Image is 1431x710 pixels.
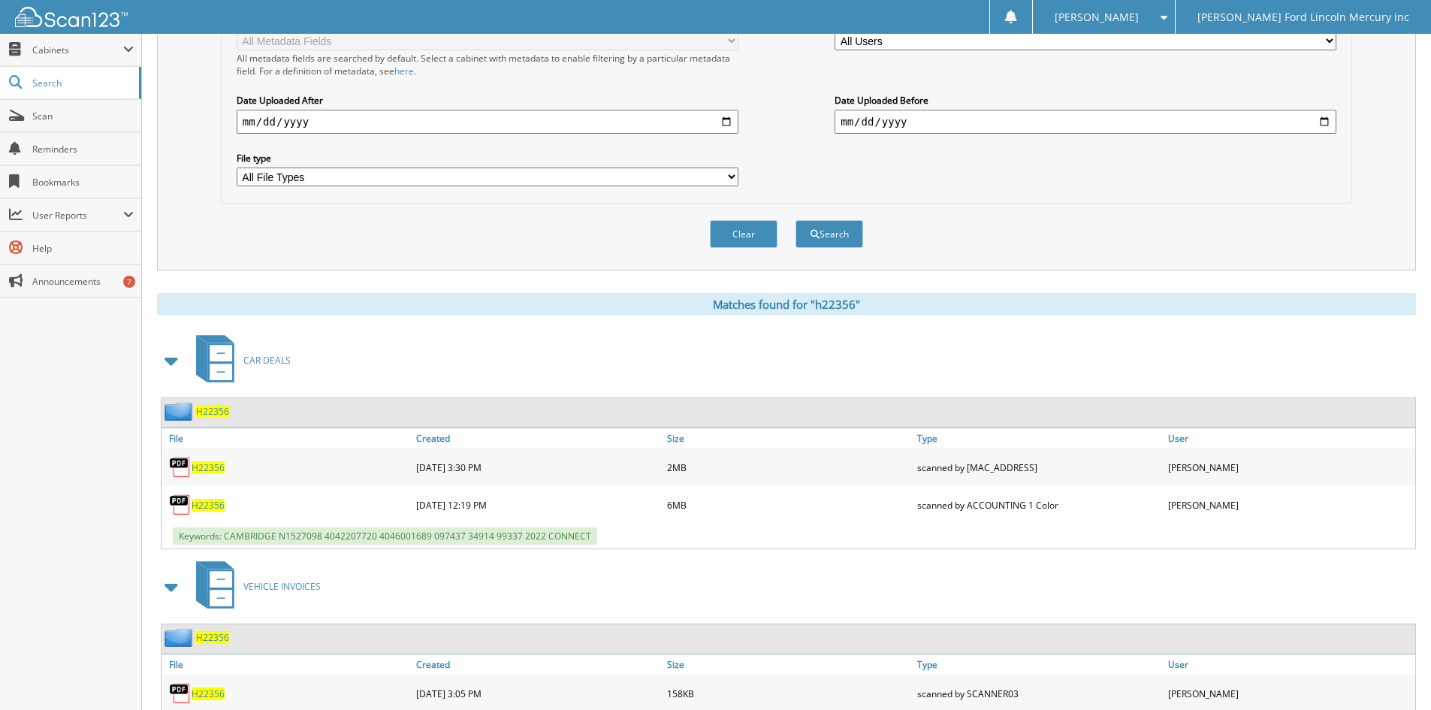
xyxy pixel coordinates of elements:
[162,428,412,449] a: File
[237,152,738,165] label: File type
[1164,452,1415,482] div: [PERSON_NAME]
[913,452,1164,482] div: scanned by [MAC_ADDRESS]
[165,402,196,421] img: folder2.png
[123,276,135,288] div: 7
[663,428,914,449] a: Size
[394,65,414,77] a: here
[796,220,863,248] button: Search
[412,428,663,449] a: Created
[32,110,134,122] span: Scan
[663,452,914,482] div: 2MB
[32,209,123,222] span: User Reports
[412,452,663,482] div: [DATE] 3:30 PM
[32,275,134,288] span: Announcements
[169,682,192,705] img: PDF.png
[1055,13,1139,22] span: [PERSON_NAME]
[1164,490,1415,520] div: [PERSON_NAME]
[243,580,321,593] span: VEHICLE INVOICES
[710,220,777,248] button: Clear
[169,456,192,479] img: PDF.png
[412,654,663,675] a: Created
[663,654,914,675] a: Size
[173,527,597,545] span: Keywords: CAMBRIDGE N1527098 4042207720 4046001689 097437 34914 99337 2022 CONNECT
[1164,654,1415,675] a: User
[412,678,663,708] div: [DATE] 3:05 PM
[1356,638,1431,710] iframe: Chat Widget
[196,405,229,418] a: H22356
[243,354,291,367] span: CAR DEALS
[237,52,738,77] div: All metadata fields are searched by default. Select a cabinet with metadata to enable filtering b...
[835,110,1336,134] input: end
[169,494,192,516] img: PDF.png
[32,77,131,89] span: Search
[192,499,225,512] a: H22356
[196,631,229,644] a: H22356
[192,461,225,474] a: H22356
[1164,678,1415,708] div: [PERSON_NAME]
[162,654,412,675] a: File
[237,94,738,107] label: Date Uploaded After
[913,428,1164,449] a: Type
[1164,428,1415,449] a: User
[913,654,1164,675] a: Type
[165,628,196,647] img: folder2.png
[32,143,134,156] span: Reminders
[412,490,663,520] div: [DATE] 12:19 PM
[187,557,321,616] a: VEHICLE INVOICES
[913,490,1164,520] div: scanned by ACCOUNTING 1 Color
[913,678,1164,708] div: scanned by SCANNER03
[32,176,134,189] span: Bookmarks
[187,331,291,390] a: CAR DEALS
[157,293,1416,316] div: Matches found for "h22356"
[192,687,225,700] a: H22356
[15,7,128,27] img: scan123-logo-white.svg
[32,44,123,56] span: Cabinets
[835,94,1336,107] label: Date Uploaded Before
[663,678,914,708] div: 158KB
[663,490,914,520] div: 6MB
[237,110,738,134] input: start
[1197,13,1409,22] span: [PERSON_NAME] Ford Lincoln Mercury inc
[32,242,134,255] span: Help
